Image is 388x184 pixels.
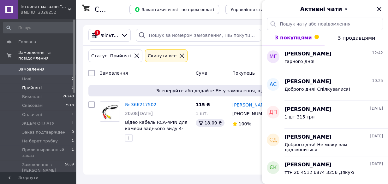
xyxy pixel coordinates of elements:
[300,5,342,13] span: Активні чати
[270,81,277,88] span: АС
[22,129,65,135] span: Заказ подтвержден
[125,120,188,150] a: Відео кабель RCA-4PIN для камери заднього виду 4-контактний штекер роз'єм RCA CVBS Проведення кон...
[100,101,120,122] a: Фото товару
[325,30,388,45] button: З продавцями
[22,94,42,100] span: Виконані
[72,85,74,91] span: 1
[284,142,374,152] span: Доброго дня! Не можу вам додзвонитися
[284,87,350,92] span: Доброго дня! Спілкувалися!
[22,103,44,108] span: Скасовані
[22,147,72,158] span: Пролонгированный заказ
[136,29,261,42] input: Пошук за номером замовлення, ПІБ покупця, номером телефону, Email, номером накладної
[262,45,388,73] button: МГ[PERSON_NAME]12:42гарного дня!
[239,121,251,126] span: 100%
[100,71,128,76] span: Замовлення
[230,7,279,12] span: Управління статусами
[196,102,210,107] span: 115 ₴
[134,7,214,12] span: Завантажити звіт по пром-оплаті
[3,22,75,33] input: Пошук
[72,112,74,118] span: 1
[65,103,74,108] span: 7918
[72,129,74,135] span: 0
[63,94,74,100] span: 26240
[284,50,331,58] span: [PERSON_NAME]
[72,138,74,144] span: 1
[279,5,370,13] button: Активні чати
[22,121,54,126] span: ЖДЕМ ОПЛАТУ
[284,78,331,85] span: [PERSON_NAME]
[18,39,36,45] span: Головна
[269,136,277,144] span: СД
[372,50,383,56] span: 12:42
[91,88,374,94] span: Згенеруйте або додайте ЕН у замовлення, щоб отримати оплату
[262,101,388,129] button: ДП[PERSON_NAME][DATE]1 шт 315 грн
[232,111,273,116] span: [PHONE_NUMBER]
[270,164,277,171] span: ЄК
[232,102,269,108] a: [PERSON_NAME]
[65,162,74,173] span: 5639
[267,18,383,30] input: Пошук чату або повідомлення
[232,71,255,76] span: Покупець
[129,5,219,14] button: Завантажити звіт по пром-оплаті
[101,102,119,121] img: Фото товару
[125,111,153,116] span: 20:08[DATE]
[370,161,383,167] span: [DATE]
[72,147,74,158] span: 1
[372,78,383,83] span: 10:25
[337,35,375,41] span: З продавцями
[22,112,42,118] span: Оплачені
[262,73,388,101] button: АС[PERSON_NAME]10:25Доброго дня! Спілкувалися!
[225,5,284,14] button: Управління статусами
[196,119,224,127] div: 18.09 ₴
[21,4,68,9] span: Інтернет магазин "Flash Led"
[22,76,31,82] span: Нові
[196,111,208,116] span: 1 шт.
[21,9,76,15] div: Ваш ID: 2328252
[275,35,312,41] span: З покупцями
[18,66,45,72] span: Замовлення
[284,114,314,119] span: 1 шт 315 грн
[269,109,277,116] span: ДП
[262,30,325,45] button: З покупцями
[370,106,383,111] span: [DATE]
[284,106,331,113] span: [PERSON_NAME]
[101,32,118,38] span: Фільтри
[95,6,159,13] h1: Список замовлень
[284,59,315,64] span: гарного дня!
[375,5,383,13] button: Закрити
[284,170,354,175] span: ттн 20 4512 6874 3256 Дякую
[284,134,331,141] span: [PERSON_NAME]
[22,138,58,144] span: Не берет трубку
[72,121,74,126] span: 1
[269,53,277,60] span: МГ
[146,52,178,59] div: Cкинути все
[196,71,207,76] span: Cума
[90,52,133,59] div: Статус: Прийняті
[18,50,76,61] span: Замовлення та повідомлення
[22,162,65,173] span: Замовлення з [PERSON_NAME]
[125,102,156,107] a: № 366217502
[22,85,42,91] span: Прийняті
[262,156,388,184] button: ЄК[PERSON_NAME][DATE]ттн 20 4512 6874 3256 Дякую
[284,161,331,169] span: [PERSON_NAME]
[72,76,74,82] span: 0
[370,134,383,139] span: [DATE]
[262,129,388,156] button: СД[PERSON_NAME][DATE]Доброго дня! Не можу вам додзвонитися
